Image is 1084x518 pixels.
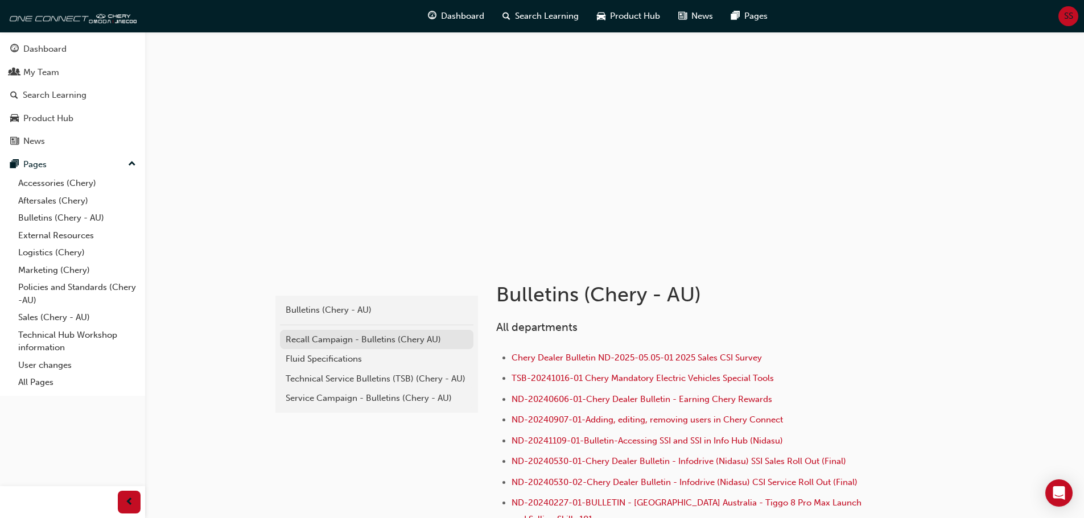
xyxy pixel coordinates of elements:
[669,5,722,28] a: news-iconNews
[1058,6,1078,26] button: SS
[286,304,468,317] div: Bulletins (Chery - AU)
[286,353,468,366] div: Fluid Specifications
[125,495,134,509] span: prev-icon
[5,39,141,60] a: Dashboard
[10,160,19,170] span: pages-icon
[515,10,579,23] span: Search Learning
[10,136,19,147] span: news-icon
[512,373,774,383] a: TSB-20241016-01 Chery Mandatory Electric Vehicles Special Tools
[5,85,141,106] a: Search Learning
[10,68,19,78] span: people-icon
[23,112,73,125] div: Product Hub
[588,5,669,28] a: car-iconProduct Hub
[5,108,141,129] a: Product Hub
[419,5,493,28] a: guage-iconDashboard
[280,330,473,350] a: Recall Campaign - Bulletins (Chery AU)
[512,456,846,466] a: ND-20240530-01-Chery Dealer Bulletin - Infodrive (Nidasu) SSI Sales Roll Out (Final)
[1064,10,1073,23] span: SS
[128,157,136,172] span: up-icon
[23,89,86,102] div: Search Learning
[597,9,605,23] span: car-icon
[512,394,772,404] a: ND-20240606-01-Chery Dealer Bulletin - Earning Chery Rewards
[5,154,141,175] button: Pages
[280,369,473,389] a: Technical Service Bulletins (TSB) (Chery - AU)
[10,44,19,55] span: guage-icon
[512,353,762,363] a: Chery Dealer Bulletin ND-2025-05.05-01 2025 Sales CSI Survey
[23,135,45,148] div: News
[1045,479,1073,507] div: Open Intercom Messenger
[5,131,141,152] a: News
[14,192,141,210] a: Aftersales (Chery)
[5,62,141,83] a: My Team
[512,477,858,487] a: ND-20240530-02-Chery Dealer Bulletin - Infodrive (Nidasu) CSI Service Roll Out (Final)
[441,10,484,23] span: Dashboard
[14,374,141,391] a: All Pages
[14,326,141,357] a: Technical Hub Workshop information
[286,333,468,346] div: Recall Campaign - Bulletins (Chery AU)
[610,10,660,23] span: Product Hub
[14,244,141,262] a: Logistics (Chery)
[280,300,473,320] a: Bulletins (Chery - AU)
[744,10,768,23] span: Pages
[280,388,473,408] a: Service Campaign - Bulletins (Chery - AU)
[5,36,141,154] button: DashboardMy TeamSearch LearningProduct HubNews
[14,209,141,227] a: Bulletins (Chery - AU)
[23,158,47,171] div: Pages
[14,175,141,192] a: Accessories (Chery)
[731,9,740,23] span: pages-icon
[23,66,59,79] div: My Team
[722,5,777,28] a: pages-iconPages
[10,90,18,101] span: search-icon
[6,5,137,27] img: oneconnect
[14,279,141,309] a: Policies and Standards (Chery -AU)
[493,5,588,28] a: search-iconSearch Learning
[512,436,783,446] a: ND-20241109-01-Bulletin-Accessing SSI and SSI in Info Hub (Nidasu)
[691,10,713,23] span: News
[23,43,67,56] div: Dashboard
[14,357,141,374] a: User changes
[502,9,510,23] span: search-icon
[10,114,19,124] span: car-icon
[428,9,436,23] span: guage-icon
[496,321,578,334] span: All departments
[14,309,141,326] a: Sales (Chery - AU)
[280,349,473,369] a: Fluid Specifications
[286,372,468,386] div: Technical Service Bulletins (TSB) (Chery - AU)
[512,415,783,425] a: ND-20240907-01-Adding, editing, removing users in Chery Connect
[678,9,687,23] span: news-icon
[14,262,141,279] a: Marketing (Chery)
[496,282,869,307] h1: Bulletins (Chery - AU)
[14,227,141,245] a: External Resources
[286,392,468,405] div: Service Campaign - Bulletins (Chery - AU)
